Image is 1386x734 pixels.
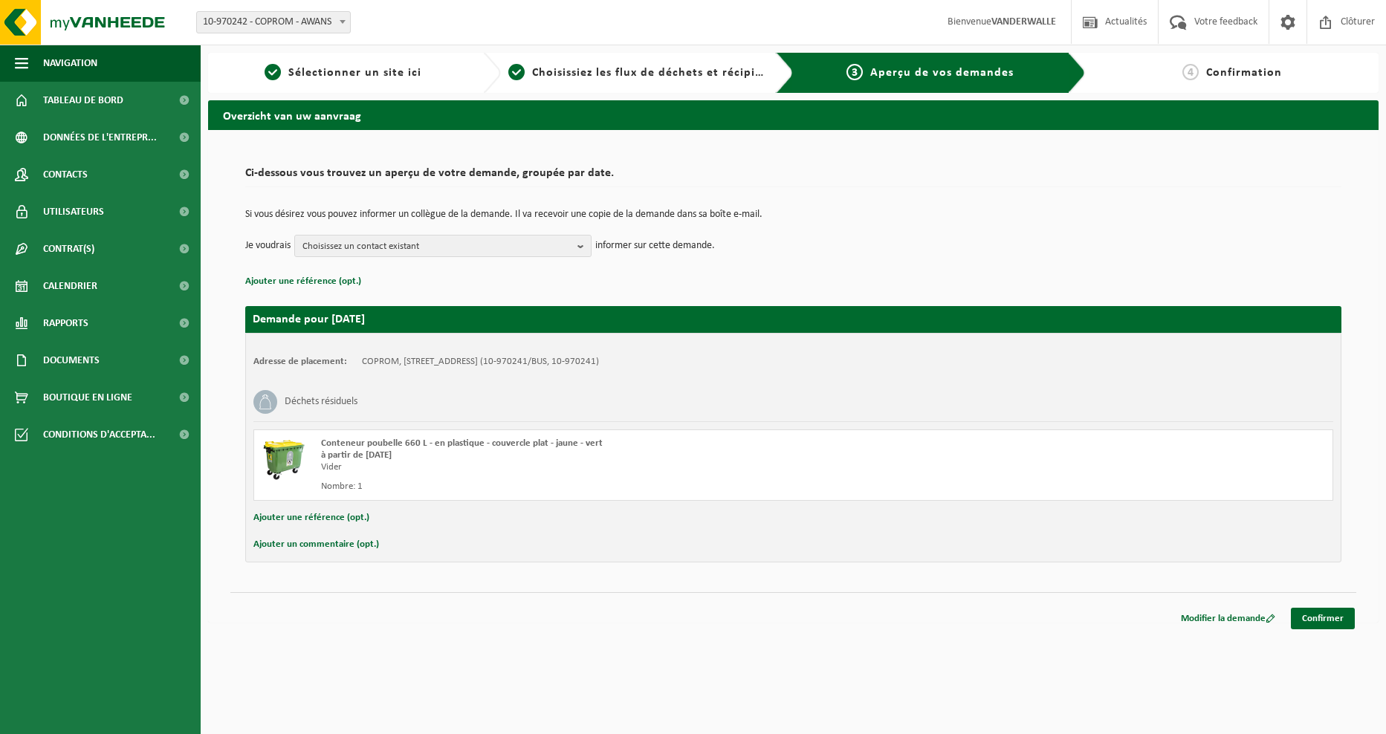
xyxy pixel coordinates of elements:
span: 3 [846,64,863,80]
span: Tableau de bord [43,82,123,119]
h2: Ci-dessous vous trouvez un aperçu de votre demande, groupée par date. [245,167,1341,187]
span: Conteneur poubelle 660 L - en plastique - couvercle plat - jaune - vert [321,438,603,448]
span: Utilisateurs [43,193,104,230]
span: 4 [1182,64,1199,80]
span: Confirmation [1206,67,1282,79]
button: Ajouter une référence (opt.) [245,272,361,291]
div: Nombre: 1 [321,481,853,493]
strong: à partir de [DATE] [321,450,392,460]
span: 2 [508,64,525,80]
div: Vider [321,461,853,473]
td: COPROM, [STREET_ADDRESS] (10-970241/BUS, 10-970241) [362,356,599,368]
button: Ajouter une référence (opt.) [253,508,369,527]
h3: Déchets résiduels [285,390,357,414]
span: Documents [43,342,100,379]
button: Ajouter un commentaire (opt.) [253,535,379,554]
span: 1 [265,64,281,80]
button: Choisissez un contact existant [294,235,592,257]
span: Choisissiez les flux de déchets et récipients [532,67,780,79]
span: Navigation [43,45,97,82]
span: Choisissez un contact existant [302,236,571,258]
span: Rapports [43,305,88,342]
span: Calendrier [43,267,97,305]
strong: Adresse de placement: [253,357,347,366]
p: Je voudrais [245,235,291,257]
a: Modifier la demande [1170,608,1286,629]
h2: Overzicht van uw aanvraag [208,100,1379,129]
a: 2Choisissiez les flux de déchets et récipients [508,64,764,82]
a: Confirmer [1291,608,1355,629]
p: Si vous désirez vous pouvez informer un collègue de la demande. Il va recevoir une copie de la de... [245,210,1341,220]
span: Sélectionner un site ici [288,67,421,79]
span: Boutique en ligne [43,379,132,416]
strong: Demande pour [DATE] [253,314,365,325]
span: 10-970242 - COPROM - AWANS [197,12,350,33]
span: Contrat(s) [43,230,94,267]
p: informer sur cette demande. [595,235,715,257]
span: Données de l'entrepr... [43,119,157,156]
span: Aperçu de vos demandes [870,67,1014,79]
img: WB-0660-HPE-GN-50.png [262,438,306,482]
strong: VANDERWALLE [991,16,1056,27]
span: 10-970242 - COPROM - AWANS [196,11,351,33]
a: 1Sélectionner un site ici [216,64,471,82]
span: Contacts [43,156,88,193]
span: Conditions d'accepta... [43,416,155,453]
